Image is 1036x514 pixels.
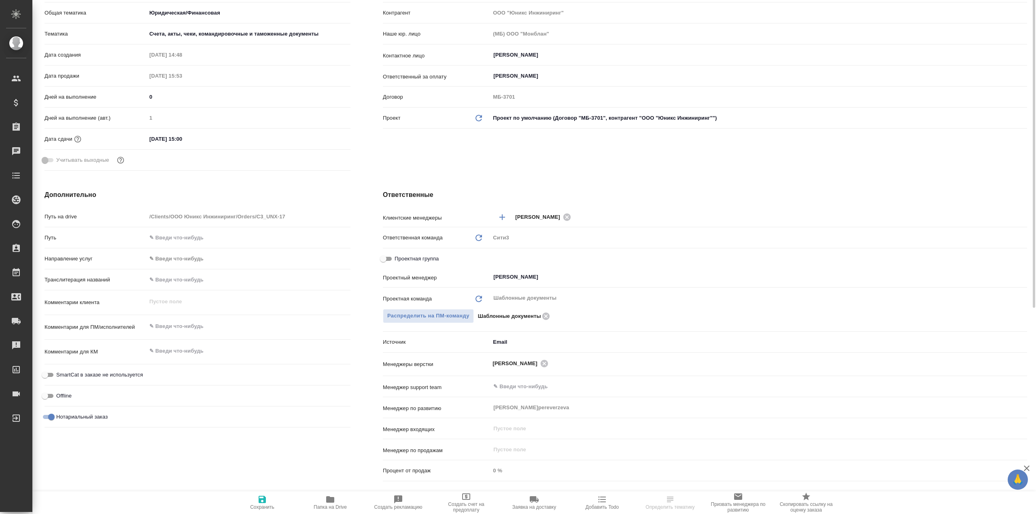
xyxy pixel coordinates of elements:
button: Заявка на доставку [500,491,568,514]
button: Скопировать ссылку на оценку заказа [772,491,840,514]
p: Дата создания [45,51,146,59]
p: Путь на drive [45,213,146,221]
span: Проектная группа [395,255,439,263]
input: Пустое поле [490,465,1027,476]
p: Источник [383,338,490,346]
button: Open [1023,75,1024,77]
span: Распределить на ПМ-команду [387,311,469,321]
span: [PERSON_NAME] [493,360,542,368]
input: ✎ Введи что-нибудь [493,382,998,391]
span: SmartCat в заказе не используется [56,371,143,379]
p: Менеджеры верстки [383,360,490,368]
input: Пустое поле [490,7,1027,19]
span: Создать рекламацию [374,504,422,510]
span: Скопировать ссылку на оценку заказа [777,501,835,513]
span: 🙏 [1011,471,1025,488]
span: Offline [56,392,72,400]
button: Open [1023,54,1024,56]
button: Распределить на ПМ-команду [383,309,474,323]
span: Заявка на доставку [512,504,556,510]
button: Выбери, если сб и вс нужно считать рабочими днями для выполнения заказа. [115,155,126,165]
span: Нотариальный заказ [56,413,108,421]
button: 🙏 [1008,470,1028,490]
p: Контрагент [383,9,490,17]
button: Папка на Drive [296,491,364,514]
button: Призвать менеджера по развитию [704,491,772,514]
h4: Дополнительно [45,190,350,200]
span: Папка на Drive [314,504,347,510]
p: Комментарии для ПМ/исполнителей [45,323,146,331]
div: Проект по умолчанию (Договор "МБ-3701", контрагент "ООО "Юникс Инжиниринг"") [490,111,1027,125]
input: Пустое поле [493,424,1008,434]
p: Менеджер support team [383,383,490,391]
p: Наше юр. лицо [383,30,490,38]
input: ✎ Введи что-нибудь [146,91,350,103]
span: Добавить Todo [586,504,619,510]
h4: Ответственные [383,190,1027,200]
p: Менеджер по продажам [383,446,490,455]
p: Менеджер входящих [383,425,490,434]
span: Сохранить [250,504,274,510]
input: Пустое поле [490,28,1027,40]
button: Определить тематику [636,491,704,514]
input: ✎ Введи что-нибудь [146,133,217,145]
p: Дней на выполнение (авт.) [45,114,146,122]
p: Комментарии клиента [45,298,146,307]
button: Open [1023,276,1024,278]
div: Email [490,335,1027,349]
p: Контактное лицо [383,52,490,60]
p: Менеджер по развитию [383,404,490,412]
input: ✎ Введи что-нибудь [146,232,350,243]
div: Сити3 [490,231,1027,245]
span: Призвать менеджера по развитию [709,501,767,513]
input: Пустое поле [146,211,350,222]
p: Комментарии для КМ [45,348,146,356]
p: Шаблонные документы [478,312,541,320]
div: [PERSON_NAME] [515,212,573,222]
button: Создать счет на предоплату [432,491,500,514]
p: Проектный менеджер [383,274,490,282]
p: Проект [383,114,401,122]
button: Если добавить услуги и заполнить их объемом, то дата рассчитается автоматически [72,134,83,144]
p: Процент от продаж [383,467,490,475]
div: Счета, акты, чеки, командировочные и таможенные документы [146,27,350,41]
button: Добавить менеджера [493,207,512,227]
p: Проектная команда [383,295,432,303]
div: ✎ Введи что-нибудь [149,255,341,263]
div: ✎ Введи что-нибудь [146,252,350,266]
button: Добавить Todo [568,491,636,514]
p: Направление услуг [45,255,146,263]
p: Ответственная команда [383,234,443,242]
span: Определить тематику [645,504,694,510]
input: Пустое поле [146,49,217,61]
span: Создать счет на предоплату [437,501,495,513]
p: Ответственный за оплату [383,73,490,81]
p: Договор [383,93,490,101]
p: Дата сдачи [45,135,72,143]
button: Open [1023,216,1024,218]
p: Транслитерация названий [45,276,146,284]
p: Тематика [45,30,146,38]
input: ✎ Введи что-нибудь [146,274,350,286]
input: Пустое поле [146,112,350,124]
button: Создать рекламацию [364,491,432,514]
input: Пустое поле [146,70,217,82]
p: Дней на выполнение [45,93,146,101]
p: Путь [45,234,146,242]
button: Open [1023,386,1024,387]
span: [PERSON_NAME] [515,213,565,221]
span: Учитывать выходные [56,156,109,164]
p: Общая тематика [45,9,146,17]
div: [PERSON_NAME] [493,358,551,368]
input: Пустое поле [493,445,1008,455]
button: Сохранить [228,491,296,514]
p: Клиентские менеджеры [383,214,490,222]
input: Пустое поле [490,91,1027,103]
button: Open [1023,363,1024,364]
p: Дата продажи [45,72,146,80]
span: В заказе уже есть ответственный ПМ или ПМ группа [383,309,474,323]
div: Юридическая/Финансовая [146,6,350,20]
